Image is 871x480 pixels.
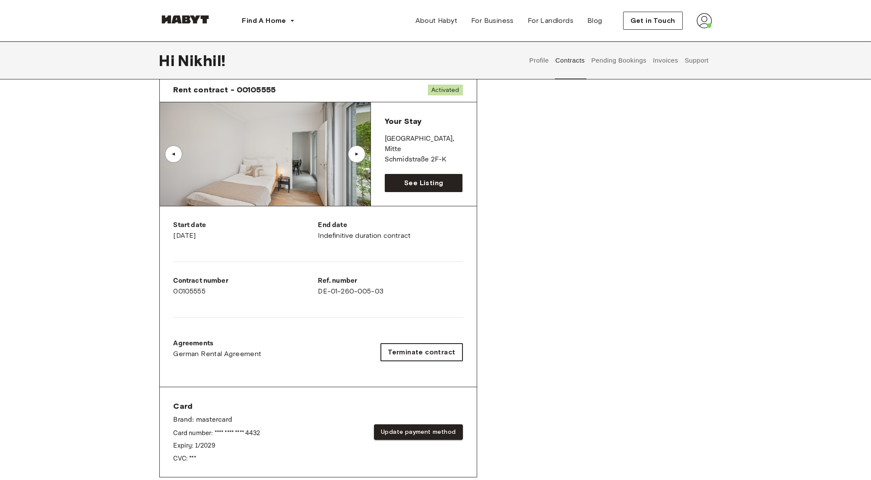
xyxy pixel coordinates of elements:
[528,41,550,79] button: Profile
[318,276,463,286] p: Ref. number
[174,415,260,425] p: Brand: mastercard
[464,12,521,29] a: For Business
[409,12,464,29] a: About Habyt
[404,178,443,188] span: See Listing
[684,41,710,79] button: Support
[174,441,260,450] p: Expiry: 1 / 2029
[521,12,580,29] a: For Landlords
[590,41,648,79] button: Pending Bookings
[174,85,276,95] span: Rent contract - 00105555
[380,343,462,361] button: Terminate contract
[235,12,302,29] button: Find A Home
[697,13,712,28] img: avatar
[242,16,286,26] span: Find A Home
[178,51,225,69] span: Nikhil !
[528,16,573,26] span: For Landlords
[385,155,463,165] p: Schmidstraße 2F-K
[385,174,463,192] a: See Listing
[174,220,318,241] div: [DATE]
[159,15,211,24] img: Habyt
[526,41,712,79] div: user profile tabs
[554,41,586,79] button: Contracts
[374,424,462,440] button: Update payment method
[159,51,178,69] span: Hi
[174,349,262,359] a: German Rental Agreement
[385,134,463,155] p: [GEOGRAPHIC_DATA] , Mitte
[385,117,421,126] span: Your Stay
[318,220,463,231] p: End date
[174,338,262,349] p: Agreements
[318,220,463,241] div: Indefinitive duration contract
[174,276,318,297] div: 00105555
[174,276,318,286] p: Contract number
[174,401,260,411] span: Card
[580,12,609,29] a: Blog
[630,16,675,26] span: Get in Touch
[169,152,178,157] div: ▲
[352,152,361,157] div: ▲
[174,220,318,231] p: Start date
[415,16,457,26] span: About Habyt
[160,102,371,206] img: Image of the room
[428,85,462,95] span: Activated
[652,41,679,79] button: Invoices
[587,16,602,26] span: Blog
[471,16,514,26] span: For Business
[318,276,463,297] div: DE-01-260-005-03
[623,12,683,30] button: Get in Touch
[388,347,455,357] span: Terminate contract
